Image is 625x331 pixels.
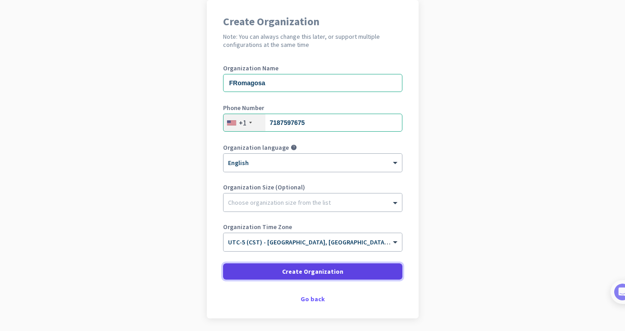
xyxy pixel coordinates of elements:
[223,144,289,151] label: Organization language
[282,267,343,276] span: Create Organization
[223,263,402,280] button: Create Organization
[223,32,402,49] h2: Note: You can always change this later, or support multiple configurations at the same time
[223,65,402,71] label: Organization Name
[223,74,402,92] input: What is the name of your organization?
[223,296,402,302] div: Go back
[223,224,402,230] label: Organization Time Zone
[223,114,402,132] input: 201-555-0123
[223,184,402,190] label: Organization Size (Optional)
[223,105,402,111] label: Phone Number
[239,118,246,127] div: +1
[223,16,402,27] h1: Create Organization
[291,144,297,151] i: help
